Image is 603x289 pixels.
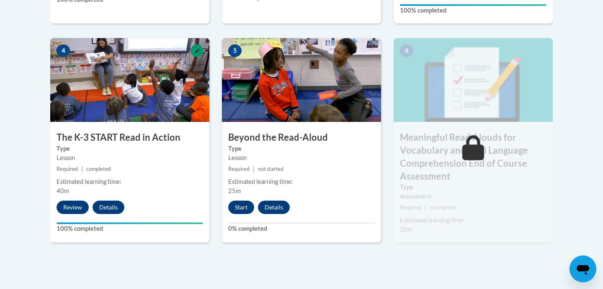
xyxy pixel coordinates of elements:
h3: Beyond the Read-Aloud [222,131,381,144]
label: Type [400,183,546,192]
img: Course Image [394,38,553,122]
h3: Meaningful Read Alouds for Vocabulary and Oral Language Comprehension End of Course Assessment [394,131,553,183]
span: | [81,166,83,172]
img: Course Image [222,38,381,122]
span: 5 [228,44,242,57]
span: 4 [57,44,70,57]
h3: The K-3 START Read in Action [50,131,209,144]
span: Required [400,204,421,211]
div: Your progress [400,4,546,6]
div: Estimated learning time: [400,216,546,225]
img: Course Image [50,38,209,122]
span: Required [228,166,250,172]
label: Type [228,144,375,153]
span: Required [57,166,78,172]
label: 100% completed [400,6,546,15]
span: | [253,166,255,172]
span: 25m [228,187,241,194]
div: Estimated learning time: [57,177,203,186]
span: not started [258,166,283,172]
span: 6 [400,44,413,57]
div: Estimated learning time: [228,177,375,186]
span: completed [86,166,111,172]
button: Start [228,201,254,214]
button: Review [57,201,89,214]
div: Lesson [228,153,375,163]
button: Details [93,201,124,214]
span: | [425,204,426,211]
label: 0% completed [228,224,375,233]
div: Lesson [57,153,203,163]
span: not started [430,204,455,211]
div: Your progress [57,222,203,224]
iframe: Button to launch messaging window [569,255,596,282]
span: 20m [400,226,412,233]
span: 40m [57,187,69,194]
label: Type [57,144,203,153]
button: Details [258,201,290,214]
div: Assessment [400,192,546,201]
label: 100% completed [57,224,203,233]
